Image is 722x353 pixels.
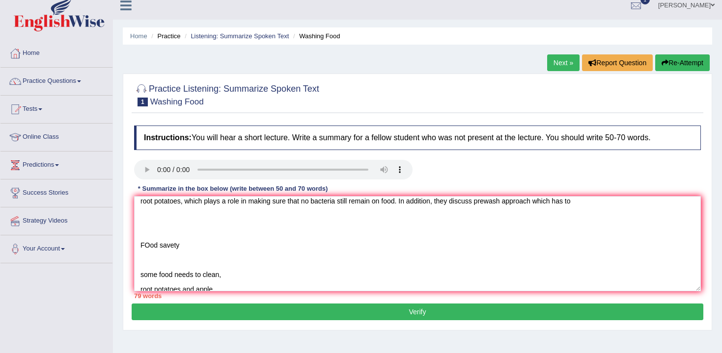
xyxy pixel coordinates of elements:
[191,32,289,40] a: Listening: Summarize Spoken Text
[0,68,112,92] a: Practice Questions
[149,31,180,41] li: Practice
[150,97,204,106] small: Washing Food
[655,54,710,71] button: Re-Attempt
[132,303,703,320] button: Verify
[134,184,332,194] div: * Summarize in the box below (write between 50 and 70 words)
[130,32,147,40] a: Home
[582,54,653,71] button: Report Question
[0,151,112,176] a: Predictions
[134,82,319,106] h2: Practice Listening: Summarize Spoken Text
[0,40,112,64] a: Home
[0,207,112,232] a: Strategy Videos
[138,98,148,106] span: 1
[0,96,112,120] a: Tests
[0,235,112,260] a: Your Account
[0,179,112,204] a: Success Stories
[144,133,192,142] b: Instructions:
[0,124,112,148] a: Online Class
[547,54,580,71] a: Next »
[134,126,701,150] h4: You will hear a short lecture. Write a summary for a fellow student who was not present at the le...
[291,31,340,41] li: Washing Food
[134,291,701,301] div: 79 words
